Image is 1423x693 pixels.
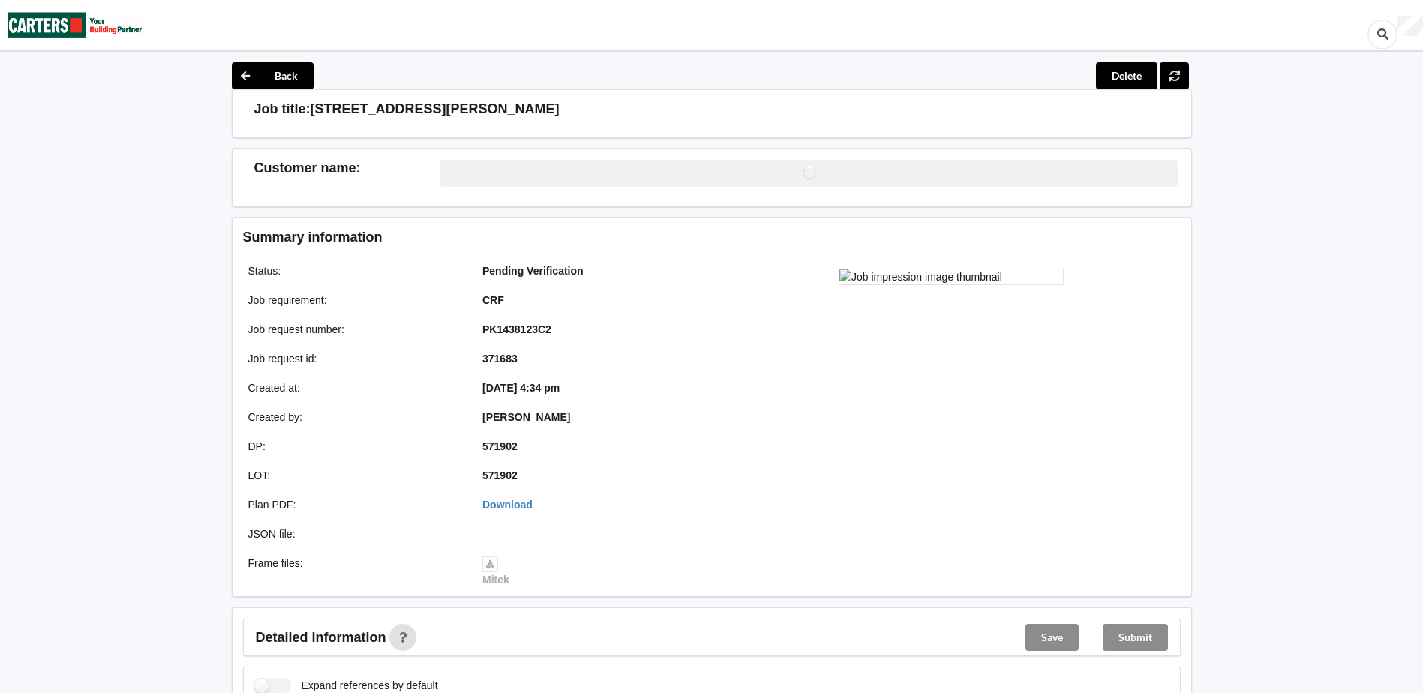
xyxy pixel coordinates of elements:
[482,294,504,306] b: CRF
[238,556,473,587] div: Frame files :
[482,499,533,511] a: Download
[8,1,143,49] img: Carters
[1096,62,1157,89] button: Delete
[238,263,473,278] div: Status :
[238,380,473,395] div: Created at :
[1397,16,1423,37] div: User Profile
[238,292,473,307] div: Job requirement :
[482,323,551,335] b: PK1438123C2
[254,160,441,177] h3: Customer name :
[232,62,314,89] button: Back
[311,100,560,118] h3: [STREET_ADDRESS][PERSON_NAME]
[254,100,311,118] h3: Job title:
[238,322,473,337] div: Job request number :
[238,526,473,541] div: JSON file :
[238,497,473,512] div: Plan PDF :
[482,411,570,423] b: [PERSON_NAME]
[256,631,386,644] span: Detailed information
[482,440,518,452] b: 571902
[482,265,584,277] b: Pending Verification
[238,468,473,483] div: LOT :
[238,439,473,454] div: DP :
[482,382,560,394] b: [DATE] 4:34 pm
[238,409,473,424] div: Created by :
[482,557,509,586] a: Mitek
[238,351,473,366] div: Job request id :
[482,469,518,481] b: 571902
[482,352,518,364] b: 371683
[243,229,941,246] h3: Summary information
[839,268,1064,285] img: Job impression image thumbnail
